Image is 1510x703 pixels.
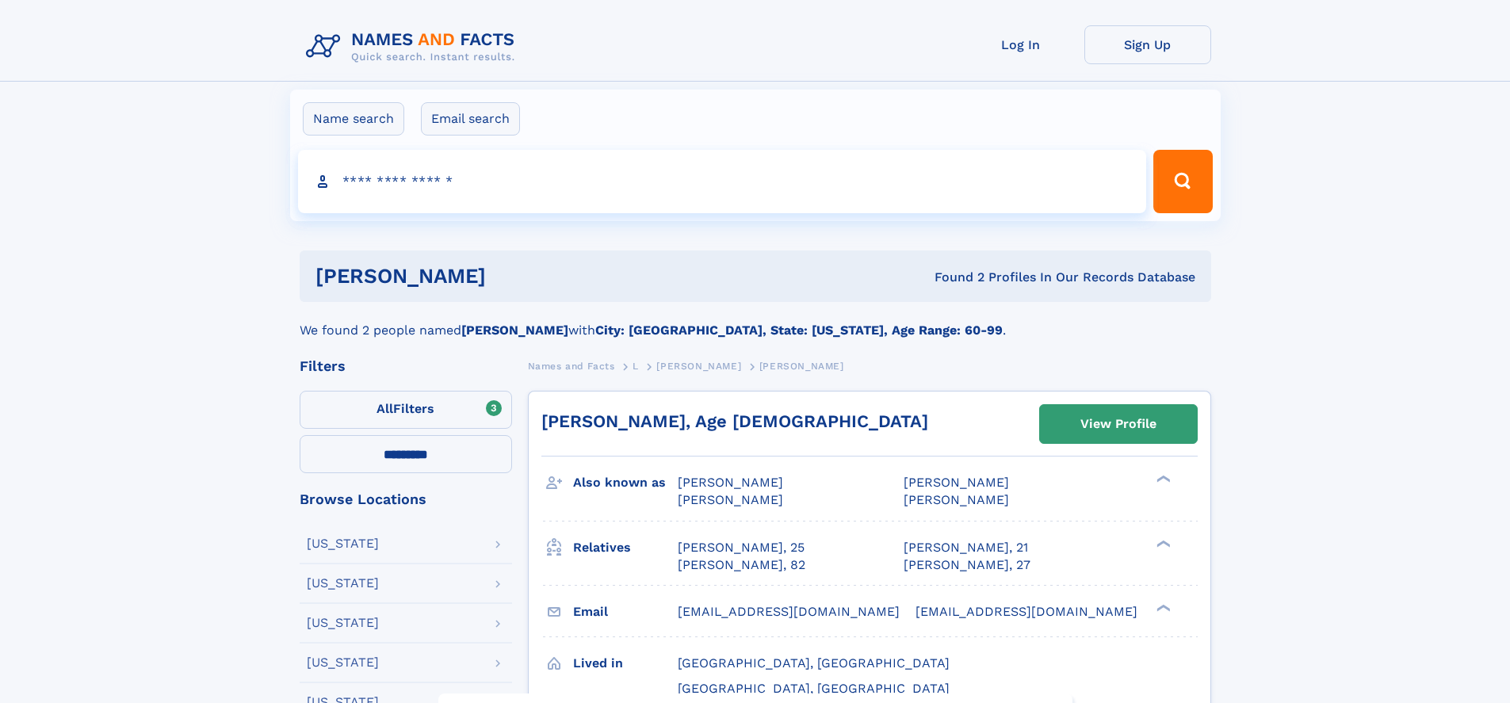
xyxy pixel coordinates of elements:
[300,391,512,429] label: Filters
[300,492,512,506] div: Browse Locations
[541,411,928,431] a: [PERSON_NAME], Age [DEMOGRAPHIC_DATA]
[573,534,678,561] h3: Relatives
[633,361,639,372] span: L
[573,650,678,677] h3: Lived in
[656,361,741,372] span: [PERSON_NAME]
[528,356,615,376] a: Names and Facts
[421,102,520,136] label: Email search
[1153,538,1172,548] div: ❯
[678,556,805,574] a: [PERSON_NAME], 82
[678,655,950,671] span: [GEOGRAPHIC_DATA], [GEOGRAPHIC_DATA]
[298,150,1147,213] input: search input
[710,269,1195,286] div: Found 2 Profiles In Our Records Database
[678,604,900,619] span: [EMAIL_ADDRESS][DOMAIN_NAME]
[904,539,1028,556] a: [PERSON_NAME], 21
[904,475,1009,490] span: [PERSON_NAME]
[759,361,844,372] span: [PERSON_NAME]
[573,598,678,625] h3: Email
[300,302,1211,340] div: We found 2 people named with .
[656,356,741,376] a: [PERSON_NAME]
[1040,405,1197,443] a: View Profile
[678,681,950,696] span: [GEOGRAPHIC_DATA], [GEOGRAPHIC_DATA]
[377,401,393,416] span: All
[633,356,639,376] a: L
[303,102,404,136] label: Name search
[1153,150,1212,213] button: Search Button
[1153,602,1172,613] div: ❯
[300,25,528,68] img: Logo Names and Facts
[916,604,1137,619] span: [EMAIL_ADDRESS][DOMAIN_NAME]
[461,323,568,338] b: [PERSON_NAME]
[595,323,1003,338] b: City: [GEOGRAPHIC_DATA], State: [US_STATE], Age Range: 60-99
[904,556,1030,574] a: [PERSON_NAME], 27
[958,25,1084,64] a: Log In
[307,577,379,590] div: [US_STATE]
[573,469,678,496] h3: Also known as
[300,359,512,373] div: Filters
[678,539,805,556] a: [PERSON_NAME], 25
[904,492,1009,507] span: [PERSON_NAME]
[307,617,379,629] div: [US_STATE]
[678,492,783,507] span: [PERSON_NAME]
[1080,406,1156,442] div: View Profile
[315,266,710,286] h1: [PERSON_NAME]
[307,537,379,550] div: [US_STATE]
[1153,474,1172,484] div: ❯
[678,475,783,490] span: [PERSON_NAME]
[307,656,379,669] div: [US_STATE]
[1084,25,1211,64] a: Sign Up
